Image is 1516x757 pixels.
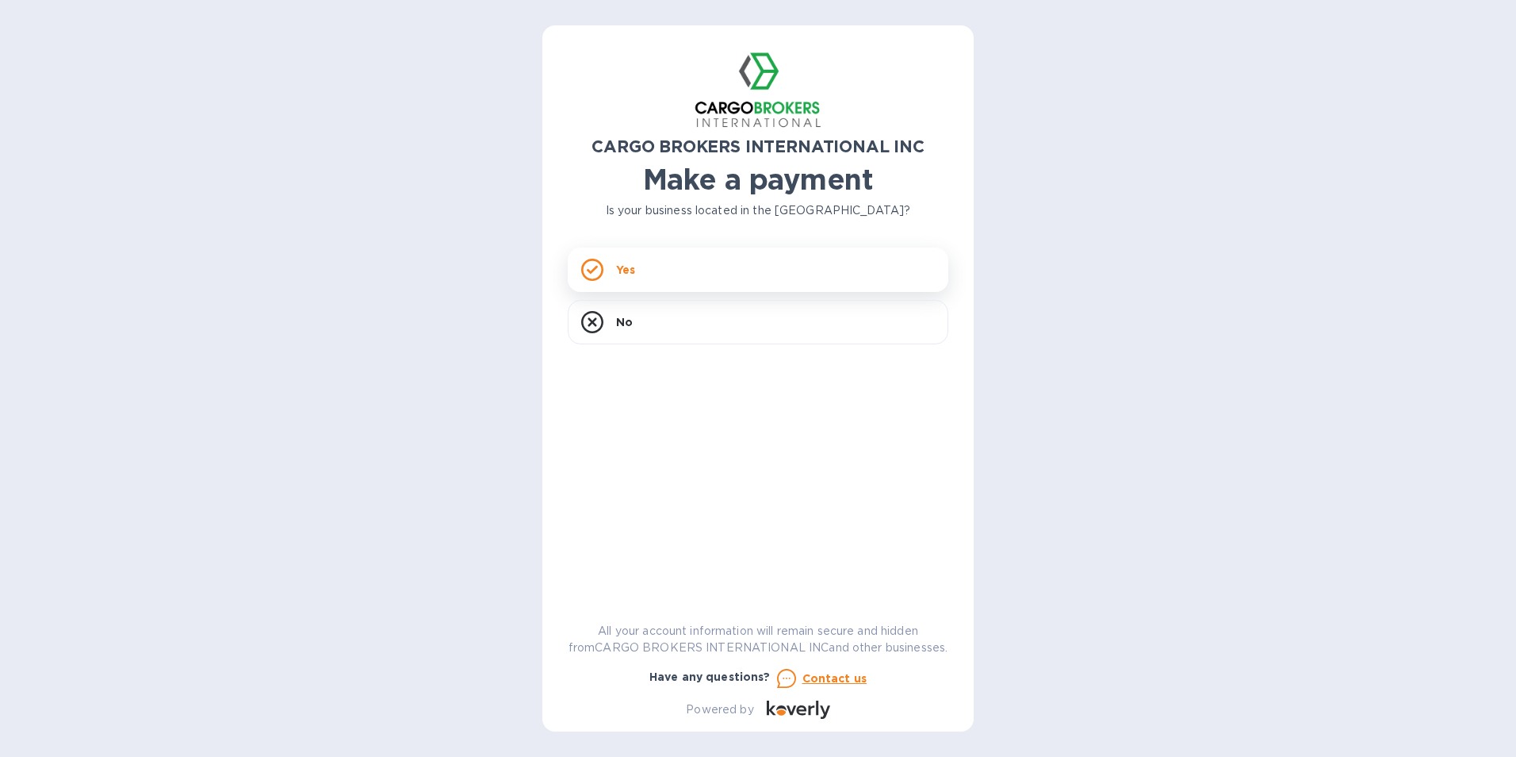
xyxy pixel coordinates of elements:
[616,262,635,278] p: Yes
[616,314,633,330] p: No
[591,136,925,156] b: CARGO BROKERS INTERNATIONAL INC
[686,701,753,718] p: Powered by
[649,671,771,683] b: Have any questions?
[568,623,948,656] p: All your account information will remain secure and hidden from CARGO BROKERS INTERNATIONAL INC a...
[568,202,948,219] p: Is your business located in the [GEOGRAPHIC_DATA]?
[568,163,948,196] h1: Make a payment
[802,672,867,685] u: Contact us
